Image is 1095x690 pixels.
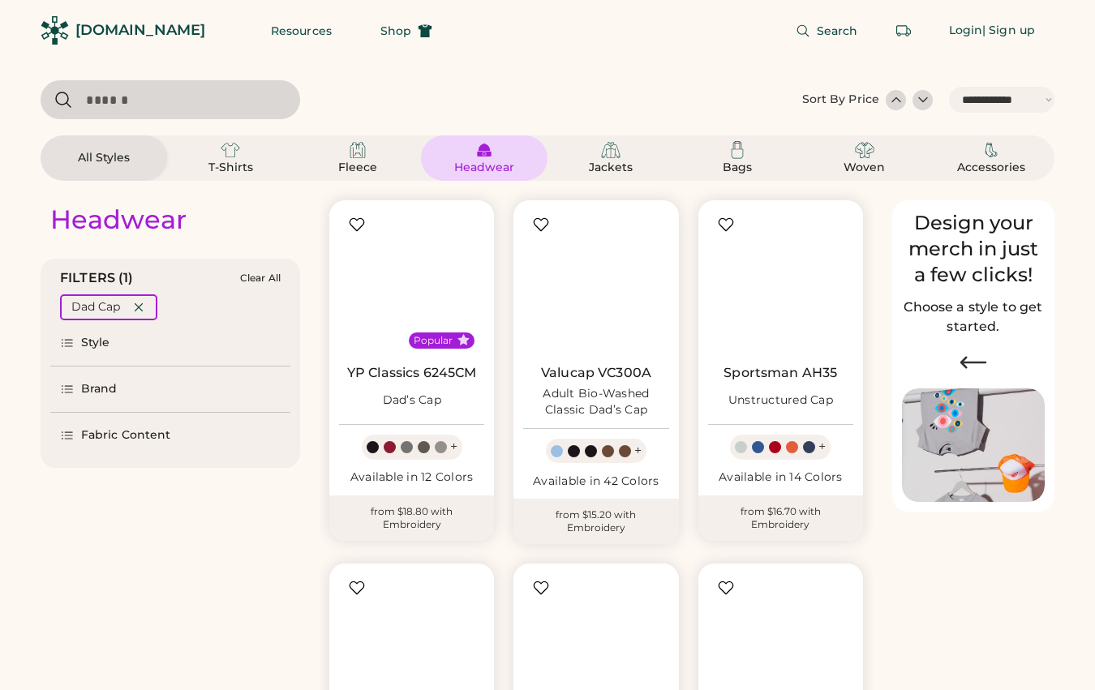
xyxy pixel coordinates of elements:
div: Fleece [321,160,394,176]
div: from $16.70 with Embroidery [698,495,863,541]
img: Bags Icon [728,140,747,160]
div: Clear All [240,272,281,284]
div: [DOMAIN_NAME] [75,20,205,41]
img: YP Classics 6245CM Dad’s Cap [339,210,484,355]
div: Popular [414,334,453,347]
div: + [450,438,457,456]
div: Available in 42 Colors [523,474,668,490]
div: FILTERS (1) [60,268,134,288]
div: Jackets [574,160,647,176]
div: Fabric Content [81,427,170,444]
div: Style [81,335,110,351]
img: Woven Icon [855,140,874,160]
a: Valucap VC300A [541,365,651,381]
img: Accessories Icon [981,140,1001,160]
h2: Choose a style to get started. [902,298,1045,336]
button: Popular Style [457,334,470,346]
button: Resources [251,15,351,47]
a: Sportsman AH35 [724,365,837,381]
img: Valucap VC300A Adult Bio-Washed Classic Dad’s Cap [523,210,668,355]
span: Shop [380,25,411,36]
a: YP Classics 6245CM [347,365,477,381]
div: Available in 12 Colors [339,469,484,486]
div: Available in 14 Colors [708,469,853,486]
div: Login [949,23,983,39]
div: Unstructured Cap [728,392,833,409]
img: Jackets Icon [601,140,620,160]
img: Headwear Icon [474,140,494,160]
div: T-Shirts [194,160,267,176]
div: Brand [81,381,118,397]
div: + [634,442,642,460]
div: Design your merch in just a few clicks! [902,210,1045,288]
div: Dad Cap [71,299,120,315]
div: Woven [828,160,901,176]
img: Fleece Icon [348,140,367,160]
div: Dad’s Cap [383,392,441,409]
img: Sportsman AH35 Unstructured Cap [708,210,853,355]
img: Rendered Logo - Screens [41,16,69,45]
div: | Sign up [982,23,1035,39]
button: Shop [361,15,452,47]
button: Retrieve an order [887,15,920,47]
img: T-Shirts Icon [221,140,240,160]
div: + [818,438,826,456]
button: Search [776,15,878,47]
span: Search [817,25,858,36]
div: from $18.80 with Embroidery [329,495,494,541]
div: Bags [701,160,774,176]
div: All Styles [67,150,140,166]
div: Sort By Price [802,92,879,108]
div: Adult Bio-Washed Classic Dad’s Cap [523,386,668,418]
img: Image of Lisa Congdon Eye Print on T-Shirt and Hat [902,388,1045,503]
div: Headwear [50,204,187,236]
div: Headwear [448,160,521,176]
div: from $15.20 with Embroidery [513,499,678,544]
div: Accessories [955,160,1028,176]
